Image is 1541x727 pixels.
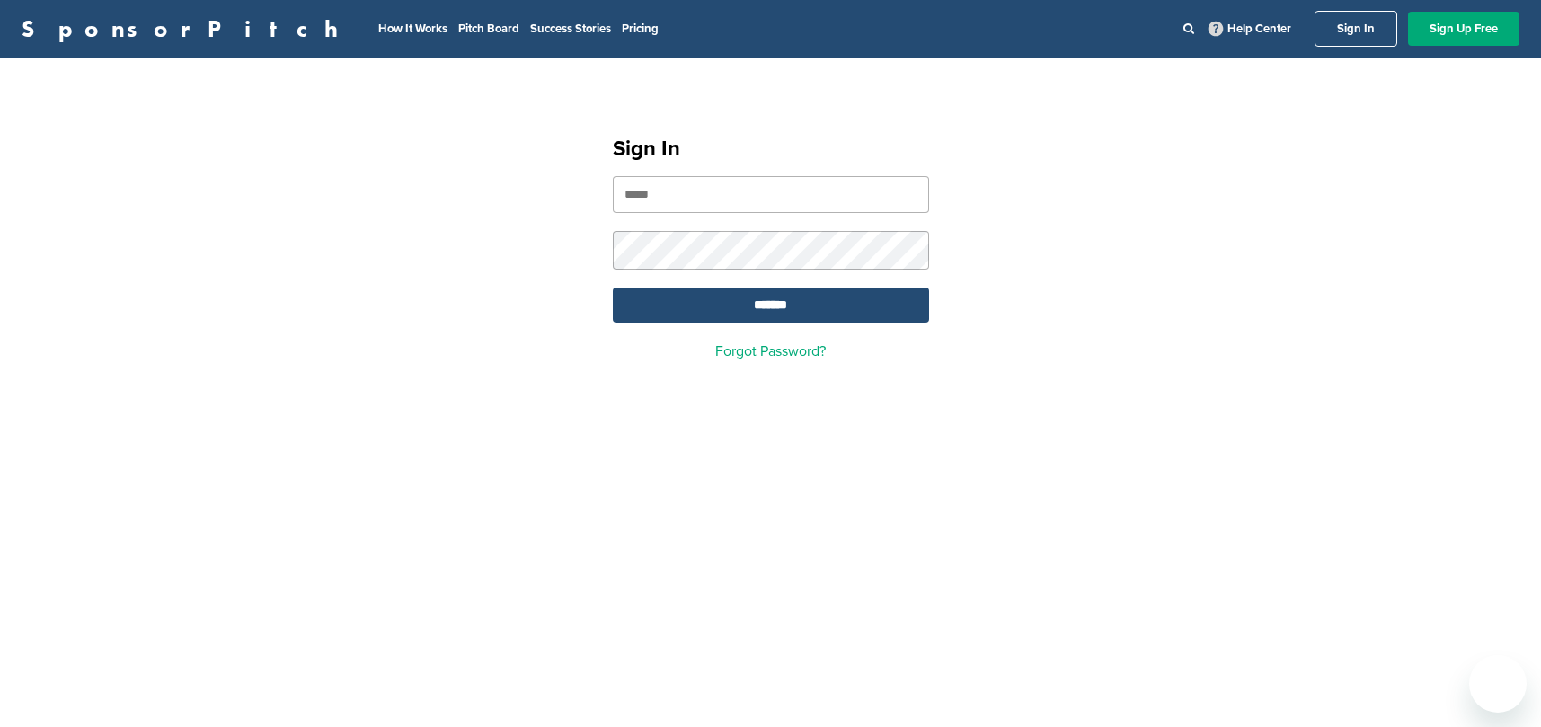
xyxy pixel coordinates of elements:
a: Pitch Board [458,22,519,36]
a: Pricing [622,22,659,36]
a: Success Stories [530,22,611,36]
a: Help Center [1205,18,1295,40]
a: Sign In [1315,11,1397,47]
a: Sign Up Free [1408,12,1519,46]
a: SponsorPitch [22,17,350,40]
a: Forgot Password? [715,342,826,360]
h1: Sign In [613,133,929,165]
iframe: Button to launch messaging window [1469,655,1527,713]
a: How It Works [378,22,447,36]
